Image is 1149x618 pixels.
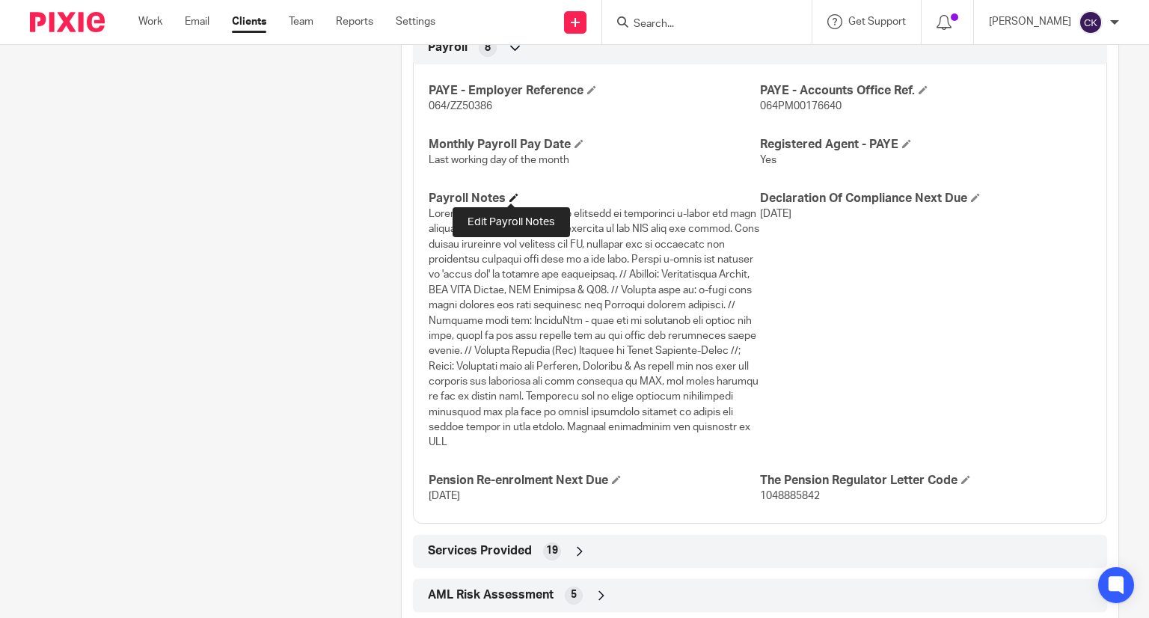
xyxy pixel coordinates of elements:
span: [DATE] [429,491,460,501]
h4: PAYE - Accounts Office Ref. [760,83,1091,99]
a: Settings [396,14,435,29]
h4: Monthly Payroll Pay Date [429,137,760,153]
a: Clients [232,14,266,29]
h4: Registered Agent - PAYE [760,137,1091,153]
span: Payroll [428,40,468,55]
h4: Payroll Notes [429,191,760,206]
span: 064PM00176640 [760,101,842,111]
h4: PAYE - Employer Reference [429,83,760,99]
p: [PERSON_NAME] [989,14,1071,29]
span: AML Risk Assessment [428,587,554,603]
span: 064/ZZ50386 [429,101,492,111]
a: Work [138,14,162,29]
a: Reports [336,14,373,29]
span: [DATE] [760,209,791,219]
a: Email [185,14,209,29]
span: 8 [485,40,491,55]
span: Services Provided [428,543,532,559]
span: Yes [760,155,776,165]
h4: Pension Re-enrolment Next Due [429,473,760,489]
span: Last working day of the month [429,155,569,165]
h4: The Pension Regulator Letter Code [760,473,1091,489]
a: Team [289,14,313,29]
span: 1048885842 [760,491,820,501]
span: 19 [546,543,558,558]
span: Loremip: Dol/Sitam conse adip elitsedd ei temporinci u-labor etd magn aliquaenim, admini veni qui... [429,209,759,447]
img: svg%3E [1079,10,1103,34]
span: 5 [571,587,577,602]
span: Get Support [848,16,906,27]
img: Pixie [30,12,105,32]
h4: Declaration Of Compliance Next Due [760,191,1091,206]
input: Search [632,18,767,31]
